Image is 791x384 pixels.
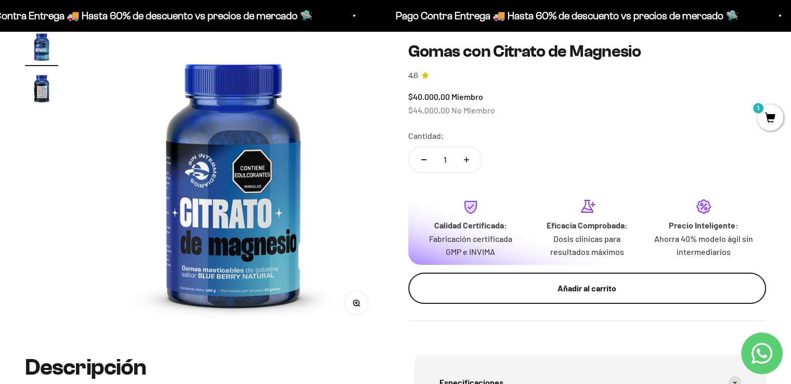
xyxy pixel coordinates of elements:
button: Ir al artículo 2 [25,71,58,108]
p: Dosis clínicas para resultados máximos [537,232,637,258]
p: Pago Contra Entrega 🚚 Hasta 60% de descuento vs precios de mercado 🛸 [395,7,737,24]
strong: Calidad Certificada: [434,220,507,230]
a: 1 [757,113,783,124]
button: Aumentar cantidad [451,147,482,172]
img: Gomas con Citrato de Magnesio [83,30,383,330]
h1: Gomas con Citrato de Magnesio [408,42,767,61]
p: Ahorra 40% modelo ágil sin intermediarios [654,232,754,258]
label: Cantidad: [408,129,444,143]
button: Reducir cantidad [409,147,439,172]
strong: Precio Inteligente: [669,220,738,230]
span: No Miembro [451,105,495,114]
h2: Descripción [25,355,377,380]
img: Gomas con Citrato de Magnesio [25,71,58,105]
button: Añadir al carrito [408,273,767,304]
strong: Eficacia Comprobada: [547,220,628,230]
div: Añadir al carrito [429,281,746,295]
mark: 1 [752,102,764,114]
span: 4.6 [408,70,418,81]
img: Gomas con Citrato de Magnesio [25,30,58,63]
button: Ir al artículo 1 [25,30,58,66]
p: Fabricación certificada GMP e INVIMA [421,232,521,258]
span: $44.000,00 [408,105,450,114]
span: $40.000,00 [408,92,450,101]
span: Miembro [451,92,483,101]
a: 4.64.6 de 5.0 estrellas [408,70,767,81]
